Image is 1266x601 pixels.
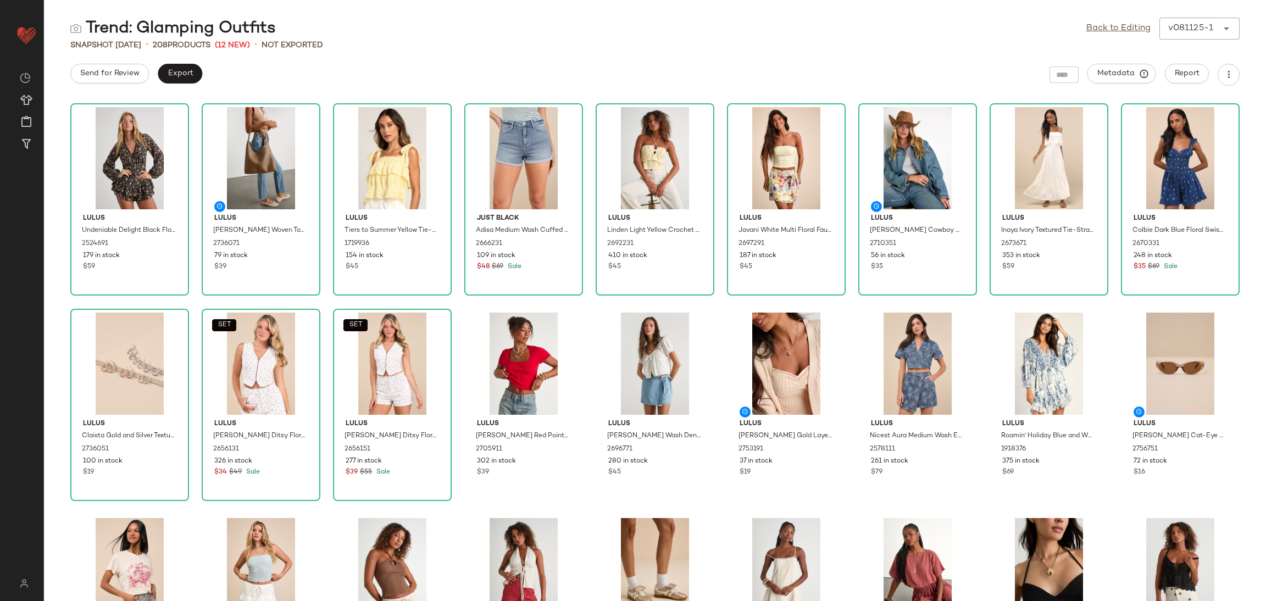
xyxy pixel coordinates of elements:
span: $19 [740,468,751,477]
img: 2705911_02_front_2025-07-22.jpg [468,313,579,415]
span: [PERSON_NAME] Woven Tote Bag [213,226,307,236]
span: Sale [374,469,390,476]
img: 2736051_02_topdown_2025-07-22.jpg [74,313,185,415]
span: $79 [871,468,882,477]
span: Lulus [1134,419,1227,429]
span: 2692231 [607,239,634,249]
span: $35 [1134,262,1146,272]
span: $69 [1148,262,1159,272]
span: Metadata [1097,69,1147,79]
span: $39 [214,262,226,272]
img: svg%3e [20,73,31,84]
span: Lulus [1002,419,1096,429]
span: Sale [506,263,521,270]
span: Lulus [740,214,833,224]
span: 277 in stock [346,457,382,466]
span: $49 [229,468,242,477]
span: $45 [608,262,621,272]
span: 79 in stock [214,251,248,261]
button: Export [158,64,202,84]
span: 2670331 [1132,239,1159,249]
span: Lulus [1134,214,1227,224]
img: 2692231_01_hero_2025-07-30.jpg [599,107,710,209]
span: 2524691 [82,239,108,249]
span: $39 [477,468,489,477]
span: Lulus [871,419,964,429]
img: 8650921_1719936.jpg [337,107,448,209]
span: [PERSON_NAME] Red Pointelle Knit Short Sleeve Top [476,431,569,441]
span: Lulus [214,419,308,429]
img: 12377841_2578111.jpg [862,313,973,415]
span: [PERSON_NAME] Cat-Eye Sunglasses [1132,431,1226,441]
span: Just Black [477,214,570,224]
span: $59 [83,262,95,272]
span: 2756751 [1132,444,1158,454]
span: 302 in stock [477,457,516,466]
img: 2696771_02_front_2025-07-24.jpg [599,313,710,415]
span: 100 in stock [83,457,123,466]
img: 12752921_2666231.jpg [468,107,579,209]
span: Snapshot [DATE] [70,40,141,51]
a: Back to Editing [1086,22,1151,35]
span: 1719936 [345,239,369,249]
span: Roamin' Holiday Blue and White Print Mini Dress [1001,431,1095,441]
button: SET [343,319,368,331]
span: 2656151 [345,444,370,454]
span: 2705911 [476,444,502,454]
span: 2578111 [870,444,895,454]
span: $48 [477,262,490,272]
img: 2710351_01_OM_2025-08-05.jpg [862,107,973,209]
span: 326 in stock [214,457,252,466]
span: 2696771 [607,444,632,454]
span: $19 [83,468,94,477]
span: Lulus [83,214,176,224]
span: 2710351 [870,239,896,249]
img: 2756751_02_front_2025-08-06.jpg [1125,313,1236,415]
span: • [254,38,257,52]
span: 2656131 [213,444,239,454]
span: 37 in stock [740,457,773,466]
span: $34 [214,468,227,477]
span: $55 [360,468,372,477]
span: 2697291 [738,239,764,249]
img: 2673671_02_front.jpg [993,107,1104,209]
span: Export [167,69,193,78]
span: $39 [346,468,358,477]
img: 2656131_02_front.jpg [206,313,316,415]
span: $16 [1134,468,1145,477]
span: $35 [871,262,883,272]
img: 2753191_01_OM_2025-08-06.jpg [731,313,842,415]
img: 2656151_02_front.jpg [337,313,448,415]
span: $45 [740,262,752,272]
span: Lulus [871,214,964,224]
div: Products [153,40,210,51]
span: • [146,38,148,52]
span: Lulus [83,419,176,429]
span: 187 in stock [740,251,776,261]
span: Undeniable Delight Black Floral Lace Ruffled Long Sleeve Romper [82,226,175,236]
span: (12 New) [215,40,250,51]
span: 2736051 [82,444,109,454]
span: Tiers to Summer Yellow Tie-Strap Tiered Tank Top [345,226,438,236]
span: Nicest Aura Medium Wash Embroidered Denim Two-Piece Dress [870,431,963,441]
span: 2673671 [1001,239,1026,249]
span: [PERSON_NAME] Cowboy Hat [870,226,963,236]
span: $69 [492,262,503,272]
span: Lulus [608,214,702,224]
span: [PERSON_NAME] Ditsy Floral Twill Hook-and-Eye Vest Top [213,431,307,441]
span: Lulus [477,419,570,429]
span: 280 in stock [608,457,648,466]
span: Inaya Ivory Textured Tie-Strap Tiered Maxi Dress [1001,226,1095,236]
span: Lulus [1002,214,1096,224]
span: Colbie Dark Blue Floral Swiss Dot Bustier Romper [1132,226,1226,236]
span: 56 in stock [871,251,905,261]
span: Lulus [740,419,833,429]
span: Report [1174,69,1200,78]
span: 2753191 [738,444,763,454]
img: svg%3e [70,23,81,34]
img: 2697291_06_misc_2025-07-07_1.jpg [731,107,842,209]
span: Lulus [346,214,439,224]
span: Lulus [608,419,702,429]
button: Report [1165,64,1209,84]
span: [PERSON_NAME] Wash Denim Faux-Wrap Braided Skort [607,431,701,441]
